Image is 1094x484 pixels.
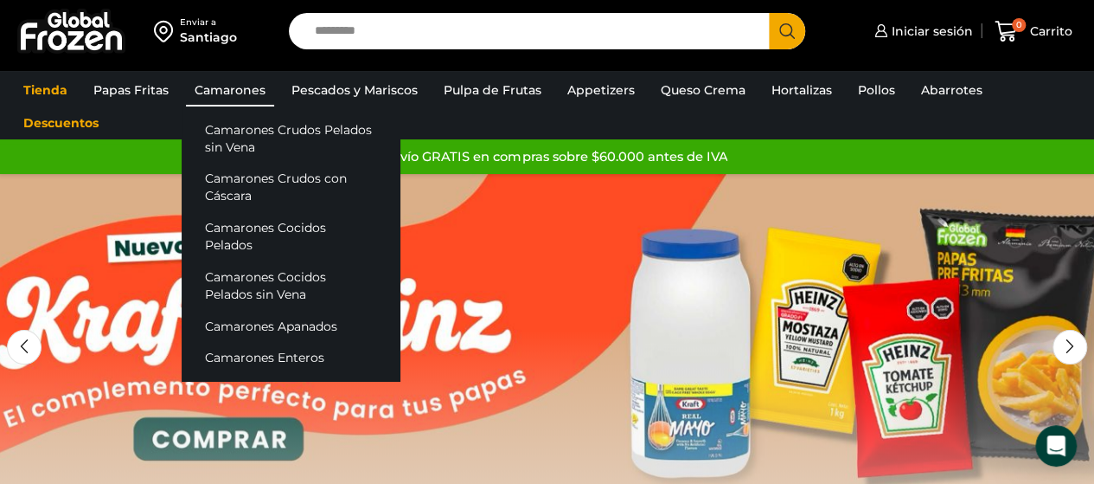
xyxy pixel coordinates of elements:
[887,23,973,40] span: Iniciar sesión
[870,14,973,48] a: Iniciar sesión
[180,16,237,29] div: Enviar a
[763,74,841,106] a: Hortalizas
[1012,18,1026,32] span: 0
[182,261,400,311] a: Camarones Cocidos Pelados sin Vena
[186,74,274,106] a: Camarones
[1052,330,1087,365] div: Next slide
[1026,23,1072,40] span: Carrito
[990,11,1077,52] a: 0 Carrito
[85,74,177,106] a: Papas Fritas
[15,106,107,139] a: Descuentos
[1035,425,1077,467] iframe: Intercom live chat
[182,212,400,261] a: Camarones Cocidos Pelados
[182,113,400,163] a: Camarones Crudos Pelados sin Vena
[283,74,426,106] a: Pescados y Mariscos
[769,13,805,49] button: Search button
[435,74,550,106] a: Pulpa de Frutas
[154,16,180,46] img: address-field-icon.svg
[182,163,400,212] a: Camarones Crudos con Cáscara
[559,74,643,106] a: Appetizers
[849,74,904,106] a: Pollos
[182,310,400,342] a: Camarones Apanados
[15,74,76,106] a: Tienda
[7,330,42,365] div: Previous slide
[182,342,400,374] a: Camarones Enteros
[652,74,754,106] a: Queso Crema
[912,74,991,106] a: Abarrotes
[180,29,237,46] div: Santiago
